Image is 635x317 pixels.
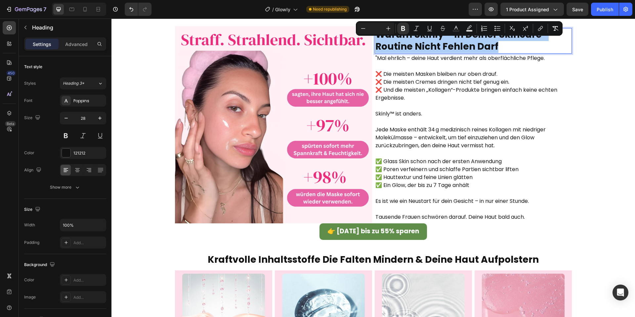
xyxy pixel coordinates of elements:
[264,195,413,202] span: Tausende Frauen schwören darauf. Deine Haut bald auch.
[272,6,274,13] span: /
[24,240,39,246] div: Padding
[264,36,433,43] span: "Mal ehrlich – deine Haut verdient mehr als oberflächliche Pflege.
[24,98,32,104] div: Font
[24,113,42,122] div: Size
[275,6,290,13] span: Glowly
[216,208,308,217] strong: 👉 [DATE] bis zu 55% sparen
[264,60,398,67] span: ❌ Die meisten Cremes dringen nicht tief genug ein.
[24,277,34,283] div: Color
[32,23,104,31] p: Heading
[356,21,563,36] div: Editor contextual toolbar
[73,277,105,283] div: Add...
[60,219,106,231] input: Auto
[264,155,361,162] span: ✅ Hauttextur und feine Linien glätten
[63,80,84,86] span: Heading 3*
[43,5,46,13] p: 7
[73,294,105,300] div: Add...
[264,139,390,147] span: ✅ Glass Skin schon nach der ersten Anwendung
[313,6,347,12] span: Need republishing
[572,7,583,12] span: Save
[125,3,151,16] div: Undo/Redo
[111,19,635,317] iframe: Design area
[3,3,49,16] button: 7
[24,260,56,269] div: Background
[24,205,42,214] div: Size
[264,52,386,59] span: ❌ Die meisten Masken bleiben nur oben drauf.
[73,240,105,246] div: Add...
[24,64,42,70] div: Text style
[65,41,88,48] p: Advanced
[591,3,619,16] button: Publish
[96,235,427,248] strong: kraftvolle inhaltsstoffe die falten mindern & deine haut aufpolstern
[500,3,564,16] button: 1 product assigned
[60,77,106,89] button: Heading 3*
[506,6,549,13] span: 1 product assigned
[613,285,628,300] div: Open Intercom Messenger
[24,166,43,175] div: Align
[24,294,36,300] div: Image
[24,80,36,86] div: Styles
[24,150,34,156] div: Color
[264,179,417,186] span: Es ist wie ein Neustart für dein Gesicht – in nur einer Stunde.
[24,181,106,193] button: Show more
[597,6,613,13] div: Publish
[50,184,81,191] div: Show more
[567,3,588,16] button: Save
[264,91,311,99] span: Skinly™ ist anders.
[33,41,51,48] p: Settings
[73,98,105,104] div: Poppins
[5,121,16,126] div: Beta
[208,205,316,221] a: 👉 [DATE] bis zu 55% sparen
[264,107,434,131] span: Jede Maske enthält 34 g medizinisch reines Kollagen mit niedriger Molekülmasse – entwickelt, um t...
[73,150,105,156] div: 121212
[264,147,407,155] span: ✅ Poren verfeinern und schlaffe Partien sichtbar liften
[264,163,358,170] span: ✅ Ein Glow, der bis zu 7 Tage anhält
[24,222,35,228] div: Width
[6,70,16,76] div: 450
[264,68,446,83] span: ❌ Und die meisten „Kollagen“-Produkte bringen einfach keine echten Ergebnisse.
